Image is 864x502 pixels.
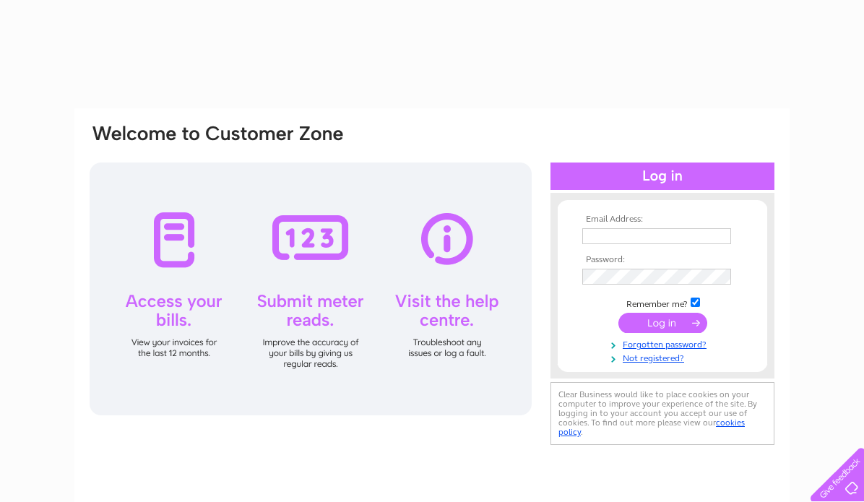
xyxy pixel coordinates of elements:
[550,382,774,445] div: Clear Business would like to place cookies on your computer to improve your experience of the sit...
[579,215,746,225] th: Email Address:
[618,313,707,333] input: Submit
[579,255,746,265] th: Password:
[582,337,746,350] a: Forgotten password?
[582,350,746,364] a: Not registered?
[579,295,746,310] td: Remember me?
[558,417,745,437] a: cookies policy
